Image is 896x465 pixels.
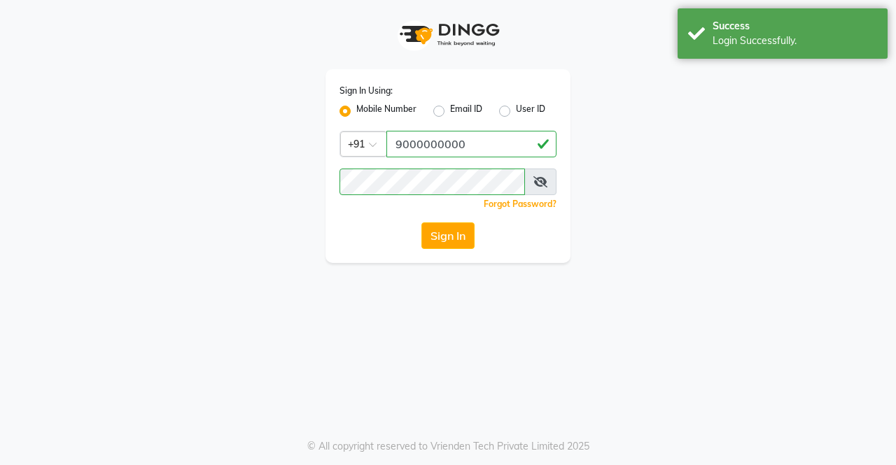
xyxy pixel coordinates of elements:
div: Login Successfully. [713,34,877,48]
label: User ID [516,103,545,120]
button: Sign In [421,222,475,249]
label: Sign In Using: [339,85,393,97]
label: Mobile Number [356,103,416,120]
input: Username [339,169,525,195]
a: Forgot Password? [484,199,556,209]
img: logo1.svg [392,14,504,55]
label: Email ID [450,103,482,120]
input: Username [386,131,556,157]
div: Success [713,19,877,34]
